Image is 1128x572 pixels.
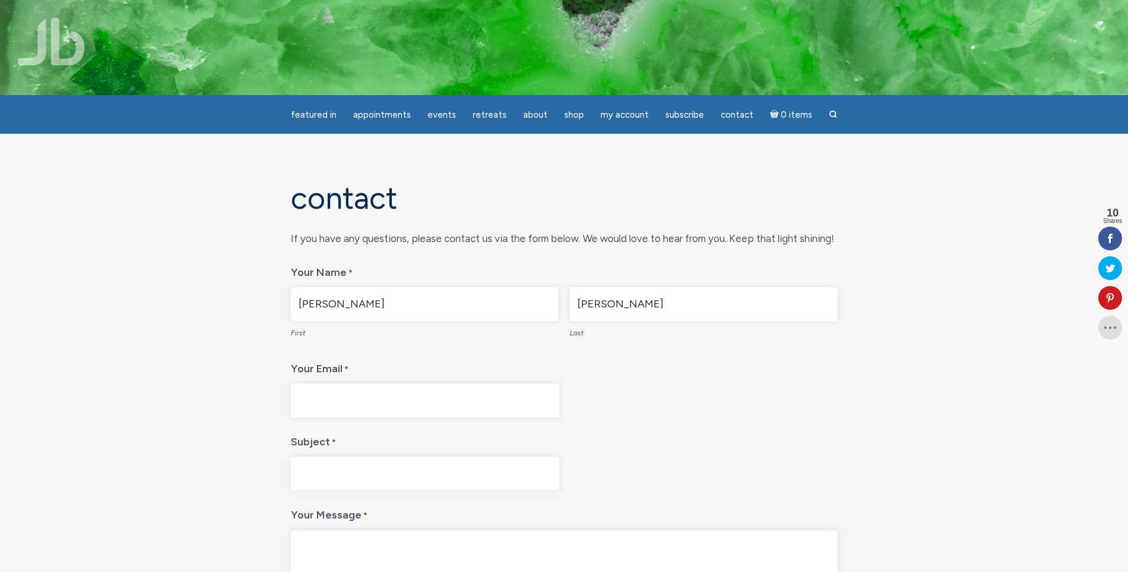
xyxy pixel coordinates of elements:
span: Shares [1103,218,1122,224]
h1: Contact [291,181,838,215]
span: Contact [721,109,753,120]
i: Cart [770,109,781,120]
span: Retreats [473,109,507,120]
a: Contact [714,103,761,127]
span: 0 items [781,111,812,120]
a: Subscribe [658,103,711,127]
span: Appointments [353,109,411,120]
a: Appointments [346,103,418,127]
a: Retreats [466,103,514,127]
label: Last [570,321,838,342]
span: About [523,109,548,120]
a: featured in [284,103,344,127]
span: Events [428,109,456,120]
span: 10 [1103,208,1122,218]
label: First [291,321,559,342]
span: Shop [564,109,584,120]
img: Jamie Butler. The Everyday Medium [18,18,85,65]
label: Subject [291,427,336,452]
span: featured in [291,109,337,120]
a: My Account [593,103,656,127]
a: Cart0 items [763,102,820,127]
label: Your Message [291,500,367,526]
legend: Your Name [291,257,838,283]
span: My Account [601,109,649,120]
a: About [516,103,555,127]
a: Events [420,103,463,127]
div: If you have any questions, please contact us via the form below. We would love to hear from you. ... [291,230,838,248]
span: Subscribe [665,109,704,120]
label: Your Email [291,354,348,379]
a: Shop [557,103,591,127]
